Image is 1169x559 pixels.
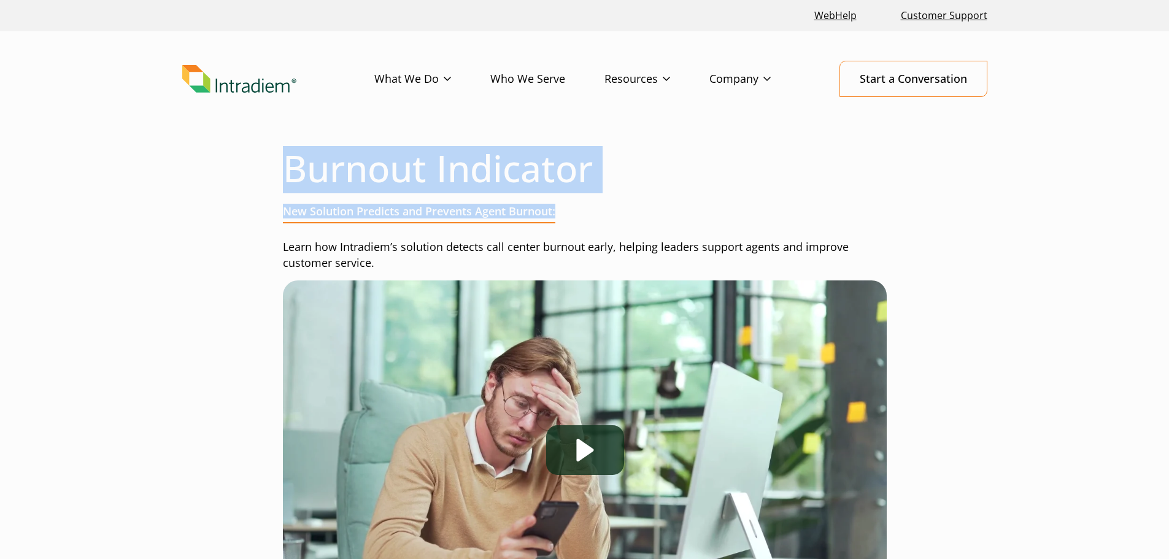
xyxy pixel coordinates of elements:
h1: Burnout Indicator [283,146,887,190]
a: Customer Support [896,2,992,29]
a: Resources [604,61,709,97]
a: Start a Conversation [839,61,987,97]
a: Link opens in a new window [809,2,862,29]
h2: New Solution Predicts and Prevents Agent Burnout: [283,205,555,223]
a: Who We Serve [490,61,604,97]
a: Link to homepage of Intradiem [182,65,374,93]
div: Play [546,425,624,475]
a: What We Do [374,61,490,97]
p: Learn how Intradiem’s solution detects call center burnout early, helping leaders support agents ... [283,239,887,271]
img: Intradiem [182,65,296,93]
a: Company [709,61,810,97]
